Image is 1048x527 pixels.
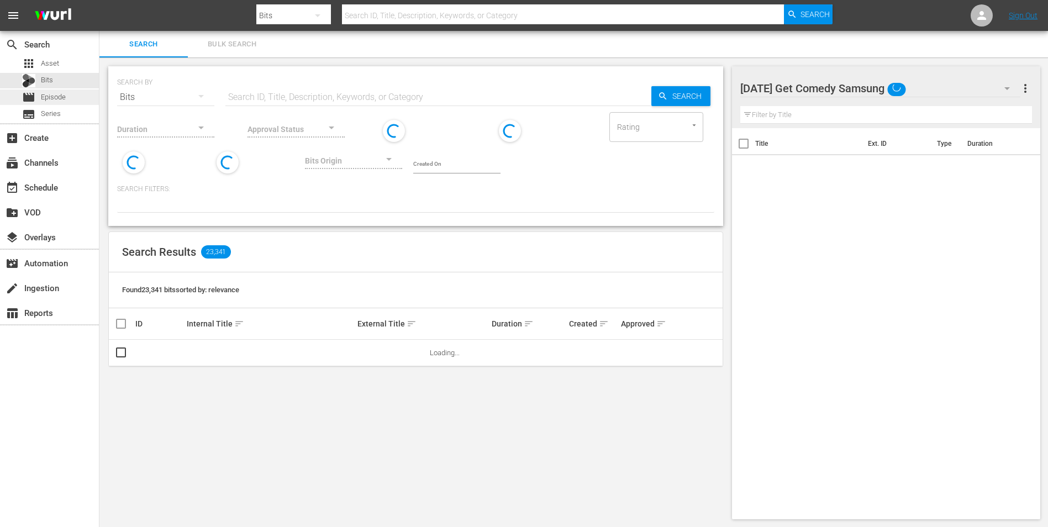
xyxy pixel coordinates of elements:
span: more_vert [1019,82,1032,95]
th: Type [930,128,961,159]
div: External Title [357,317,488,330]
img: ans4CAIJ8jUAAAAAAAAAAAAAAAAAAAAAAAAgQb4GAAAAAAAAAAAAAAAAAAAAAAAAJMjXAAAAAAAAAAAAAAAAAAAAAAAAgAT5G... [27,3,80,29]
span: Overlays [6,231,19,244]
span: Ingestion [6,282,19,295]
span: Search [801,4,830,24]
span: Bits [41,75,53,86]
span: Search [106,38,181,51]
span: Series [41,108,61,119]
span: sort [599,319,609,329]
button: more_vert [1019,75,1032,102]
span: Automation [6,257,19,270]
span: Asset [22,57,35,70]
div: Bits [117,82,214,113]
span: VOD [6,206,19,219]
span: Series [22,108,35,121]
span: Asset [41,58,59,69]
span: sort [656,319,666,329]
span: Channels [6,156,19,170]
span: Schedule [6,181,19,194]
button: Open [689,120,699,130]
p: Search Filters: [117,185,714,194]
span: sort [524,319,534,329]
span: Search [668,86,710,106]
div: Duration [492,317,566,330]
span: Search [6,38,19,51]
div: ID [135,319,183,328]
span: menu [7,9,20,22]
span: sort [407,319,417,329]
span: sort [234,319,244,329]
span: Episode [41,92,66,103]
th: Ext. ID [861,128,931,159]
a: Sign Out [1009,11,1038,20]
span: Bulk Search [194,38,270,51]
button: Search [784,4,833,24]
button: Search [651,86,710,106]
div: Approved [621,317,669,330]
span: Create [6,131,19,145]
span: Found 23,341 bits sorted by: relevance [122,286,239,294]
th: Duration [961,128,1027,159]
th: Title [755,128,861,159]
div: Created [569,317,617,330]
span: Loading... [430,349,460,357]
div: [DATE] Get Comedy Samsung [740,73,1021,104]
span: Episode [22,91,35,104]
span: Reports [6,307,19,320]
span: Search Results [122,245,196,259]
div: Internal Title [187,317,354,330]
span: 23,341 [201,245,231,259]
div: Bits [22,74,35,87]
